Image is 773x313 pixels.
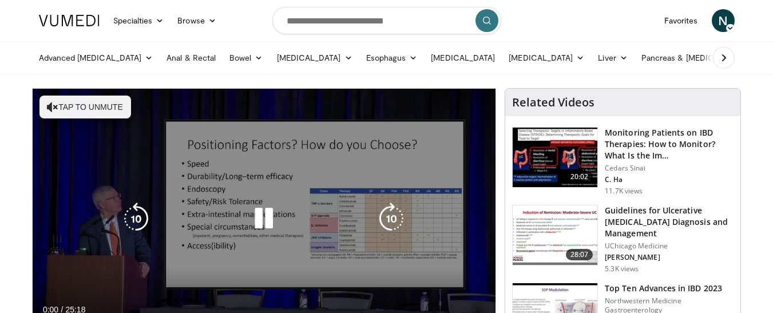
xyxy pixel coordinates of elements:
[171,9,223,32] a: Browse
[512,205,734,274] a: 28:07 Guidelines for Ulcerative [MEDICAL_DATA] Diagnosis and Management UChicago Medicine [PERSON...
[635,46,768,69] a: Pancreas & [MEDICAL_DATA]
[605,164,734,173] p: Cedars Sinai
[502,46,591,69] a: [MEDICAL_DATA]
[270,46,359,69] a: [MEDICAL_DATA]
[39,96,131,118] button: Tap to unmute
[512,96,594,109] h4: Related Videos
[272,7,501,34] input: Search topics, interventions
[512,127,734,196] a: 20:02 Monitoring Patients on IBD Therapies: How to Monitor? What Is the Im… Cedars Sinai C. Ha 11...
[591,46,634,69] a: Liver
[359,46,425,69] a: Esophagus
[424,46,502,69] a: [MEDICAL_DATA]
[513,205,597,265] img: 5d508c2b-9173-4279-adad-7510b8cd6d9a.150x105_q85_crop-smart_upscale.jpg
[32,46,160,69] a: Advanced [MEDICAL_DATA]
[513,128,597,187] img: 609225da-72ea-422a-b68c-0f05c1f2df47.150x105_q85_crop-smart_upscale.jpg
[605,175,734,184] p: C. Ha
[106,9,171,32] a: Specialties
[39,15,100,26] img: VuMedi Logo
[566,171,593,183] span: 20:02
[605,264,639,274] p: 5.3K views
[605,253,734,262] p: [PERSON_NAME]
[605,241,734,251] p: UChicago Medicine
[605,127,734,161] h3: Monitoring Patients on IBD Therapies: How to Monitor? What Is the Im…
[605,187,643,196] p: 11.7K views
[223,46,269,69] a: Bowel
[160,46,223,69] a: Anal & Rectal
[712,9,735,32] a: N
[605,205,734,239] h3: Guidelines for Ulcerative [MEDICAL_DATA] Diagnosis and Management
[657,9,705,32] a: Favorites
[605,283,734,294] h3: Top Ten Advances in IBD 2023
[566,249,593,260] span: 28:07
